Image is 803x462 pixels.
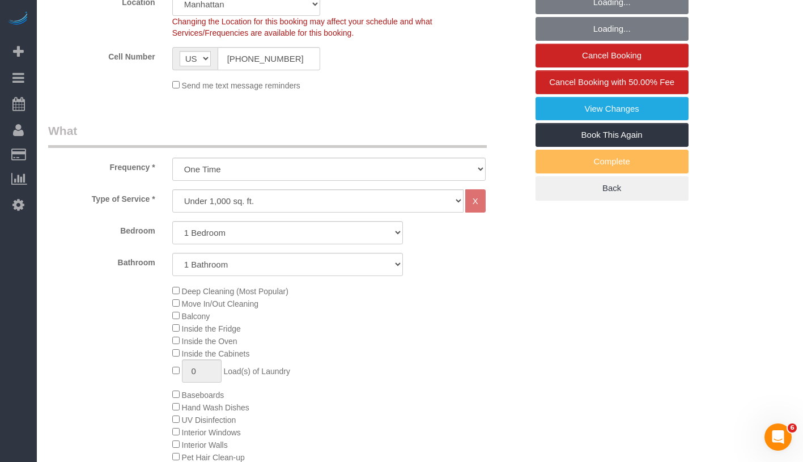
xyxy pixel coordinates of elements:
label: Cell Number [40,47,164,62]
span: Cancel Booking with 50.00% Fee [549,77,674,87]
a: Back [536,176,689,200]
span: Load(s) of Laundry [223,367,290,376]
a: Cancel Booking [536,44,689,67]
span: Inside the Oven [182,337,237,346]
span: Send me text message reminders [182,81,300,90]
span: Move In/Out Cleaning [182,299,258,308]
iframe: Intercom live chat [764,423,792,451]
input: Cell Number [218,47,321,70]
img: Automaid Logo [7,11,29,27]
span: Hand Wash Dishes [182,403,249,412]
span: Inside the Cabinets [182,349,250,358]
span: 6 [788,423,797,433]
span: Pet Hair Clean-up [182,453,245,462]
label: Type of Service * [40,189,164,205]
span: Inside the Fridge [182,324,241,333]
label: Bedroom [40,221,164,236]
span: Balcony [182,312,210,321]
label: Bathroom [40,253,164,268]
span: Interior Windows [182,428,241,437]
span: Interior Walls [182,440,228,450]
span: UV Disinfection [182,416,236,425]
span: Changing the Location for this booking may affect your schedule and what Services/Frequencies are... [172,17,432,37]
span: Deep Cleaning (Most Popular) [182,287,288,296]
a: View Changes [536,97,689,121]
span: Baseboards [182,391,224,400]
a: Book This Again [536,123,689,147]
legend: What [48,122,487,148]
label: Frequency * [40,158,164,173]
a: Cancel Booking with 50.00% Fee [536,70,689,94]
